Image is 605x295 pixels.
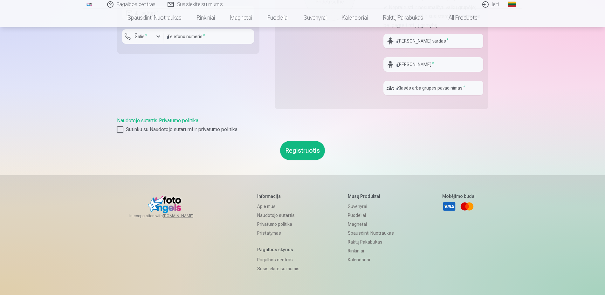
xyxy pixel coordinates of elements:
[442,199,456,213] a: Visa
[348,229,394,238] a: Spausdinti nuotraukas
[117,126,488,133] label: Sutinku su Naudotojo sutartimi ir privatumo politika
[348,246,394,255] a: Rinkiniai
[257,255,299,264] a: Pagalbos centras
[257,211,299,220] a: Naudotojo sutartis
[122,29,163,44] button: Šalis*
[159,117,198,124] a: Privatumo politika
[348,255,394,264] a: Kalendoriai
[257,220,299,229] a: Privatumo politika
[348,238,394,246] a: Raktų pakabukas
[257,246,299,253] h5: Pagalbos skyrius
[296,9,334,27] a: Suvenyrai
[348,211,394,220] a: Puodeliai
[117,117,157,124] a: Naudotojo sutartis
[117,117,488,133] div: ,
[334,9,375,27] a: Kalendoriai
[460,199,474,213] a: Mastercard
[431,9,485,27] a: All products
[348,220,394,229] a: Magnetai
[120,9,189,27] a: Spausdinti nuotraukas
[348,202,394,211] a: Suvenyrai
[163,213,209,218] a: [DOMAIN_NAME]
[280,141,325,160] button: Registruotis
[223,9,260,27] a: Magnetai
[189,9,223,27] a: Rinkiniai
[132,33,150,40] label: Šalis
[257,264,299,273] a: Susisiekite su mumis
[260,9,296,27] a: Puodeliai
[257,202,299,211] a: Apie mus
[86,3,93,6] img: /fa2
[375,9,431,27] a: Raktų pakabukas
[129,213,209,218] span: In cooperation with
[257,229,299,238] a: Pristatymas
[348,193,394,199] h5: Mūsų produktai
[442,193,476,199] h5: Mokėjimo būdai
[257,193,299,199] h5: Informacija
